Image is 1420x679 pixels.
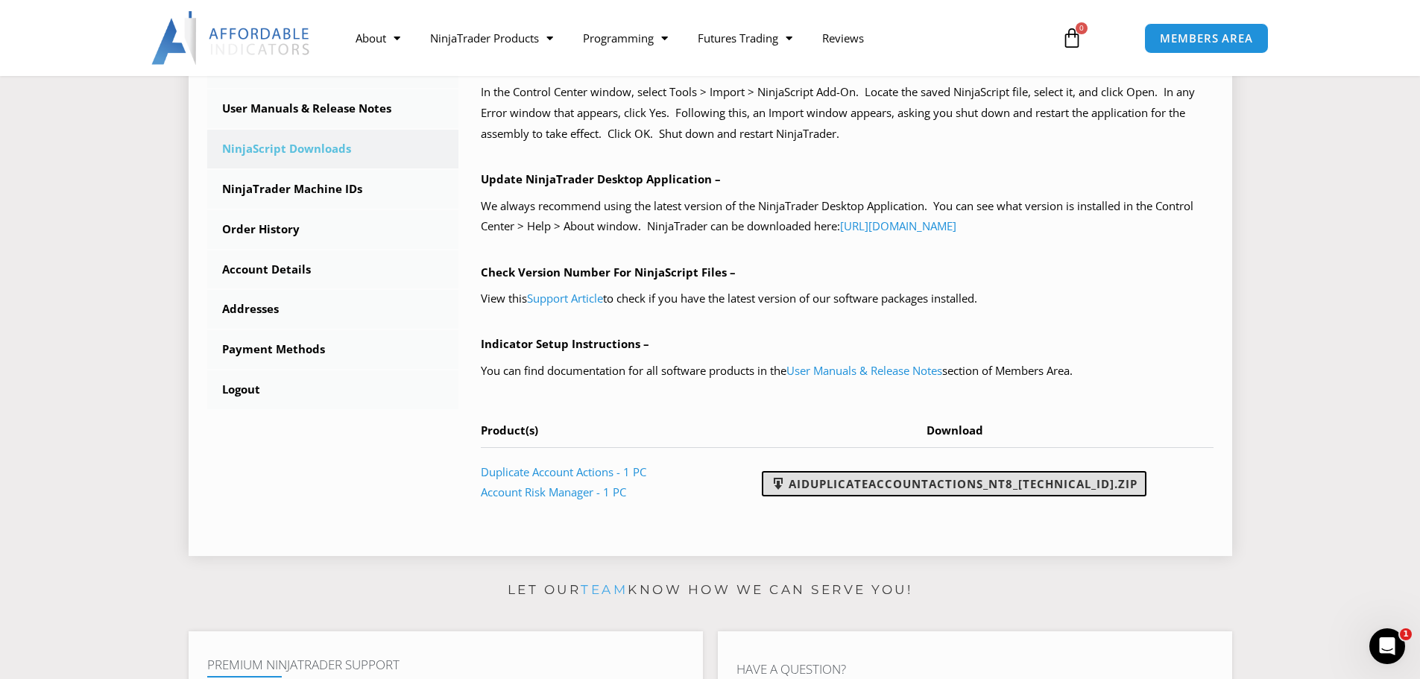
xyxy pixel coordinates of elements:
a: Support Article [527,291,603,306]
a: [URL][DOMAIN_NAME] [840,218,956,233]
a: Duplicate Account Actions - 1 PC [481,464,646,479]
a: AIDuplicateAccountActions_NT8_[TECHNICAL_ID].zip [762,471,1146,496]
p: View this to check if you have the latest version of our software packages installed. [481,288,1214,309]
b: Update NinjaTrader Desktop Application – [481,171,721,186]
a: Payment Methods [207,330,459,369]
b: Check Version Number For NinjaScript Files – [481,265,736,280]
iframe: Intercom live chat [1369,628,1405,664]
span: MEMBERS AREA [1160,33,1253,44]
p: We always recommend using the latest version of the NinjaTrader Desktop Application. You can see ... [481,196,1214,238]
span: 1 [1400,628,1412,640]
nav: Account pages [207,49,459,409]
a: Account Details [207,250,459,289]
a: Reviews [807,21,879,55]
span: Product(s) [481,423,538,438]
a: User Manuals & Release Notes [786,363,942,378]
a: Account Risk Manager - 1 PC [481,484,626,499]
a: Addresses [207,290,459,329]
span: 0 [1076,22,1088,34]
h4: Have A Question? [736,662,1214,677]
b: Indicator Setup Instructions – [481,336,649,351]
a: User Manuals & Release Notes [207,89,459,128]
a: Logout [207,370,459,409]
a: Order History [207,210,459,249]
p: In the Control Center window, select Tools > Import > NinjaScript Add-On. Locate the saved NinjaS... [481,82,1214,145]
a: MEMBERS AREA [1144,23,1269,54]
a: 0 [1039,16,1105,60]
a: NinjaTrader Products [415,21,568,55]
img: LogoAI | Affordable Indicators – NinjaTrader [151,11,312,65]
a: NinjaScript Downloads [207,130,459,168]
span: Download [927,423,983,438]
a: team [581,582,628,597]
a: About [341,21,415,55]
p: You can find documentation for all software products in the section of Members Area. [481,361,1214,382]
nav: Menu [341,21,1044,55]
p: Let our know how we can serve you! [189,578,1232,602]
a: Futures Trading [683,21,807,55]
h4: Premium NinjaTrader Support [207,657,684,672]
a: NinjaTrader Machine IDs [207,170,459,209]
a: Programming [568,21,683,55]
